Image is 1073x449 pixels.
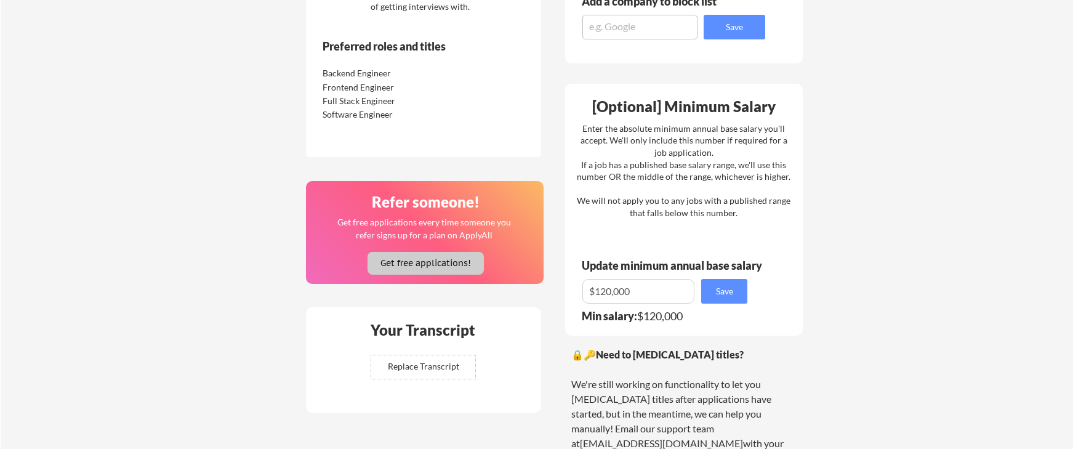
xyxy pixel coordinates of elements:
[582,310,755,322] div: $120,000
[336,216,512,241] div: Get free applications every time someone you refer signs up for a plan on ApplyAll
[582,260,766,271] div: Update minimum annual base salary
[362,323,484,338] div: Your Transcript
[704,15,765,39] button: Save
[569,99,798,114] div: [Optional] Minimum Salary
[582,309,637,323] strong: Min salary:
[701,279,747,304] button: Save
[323,95,452,107] div: Full Stack Engineer
[323,81,452,94] div: Frontend Engineer
[596,349,744,360] strong: Need to [MEDICAL_DATA] titles?
[577,123,790,219] div: Enter the absolute minimum annual base salary you'll accept. We'll only include this number if re...
[580,437,743,449] a: [EMAIL_ADDRESS][DOMAIN_NAME]
[323,41,490,52] div: Preferred roles and titles
[368,252,484,275] button: Get free applications!
[582,279,694,304] input: E.g. $100,000
[323,67,452,79] div: Backend Engineer
[311,195,540,209] div: Refer someone!
[323,108,452,121] div: Software Engineer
